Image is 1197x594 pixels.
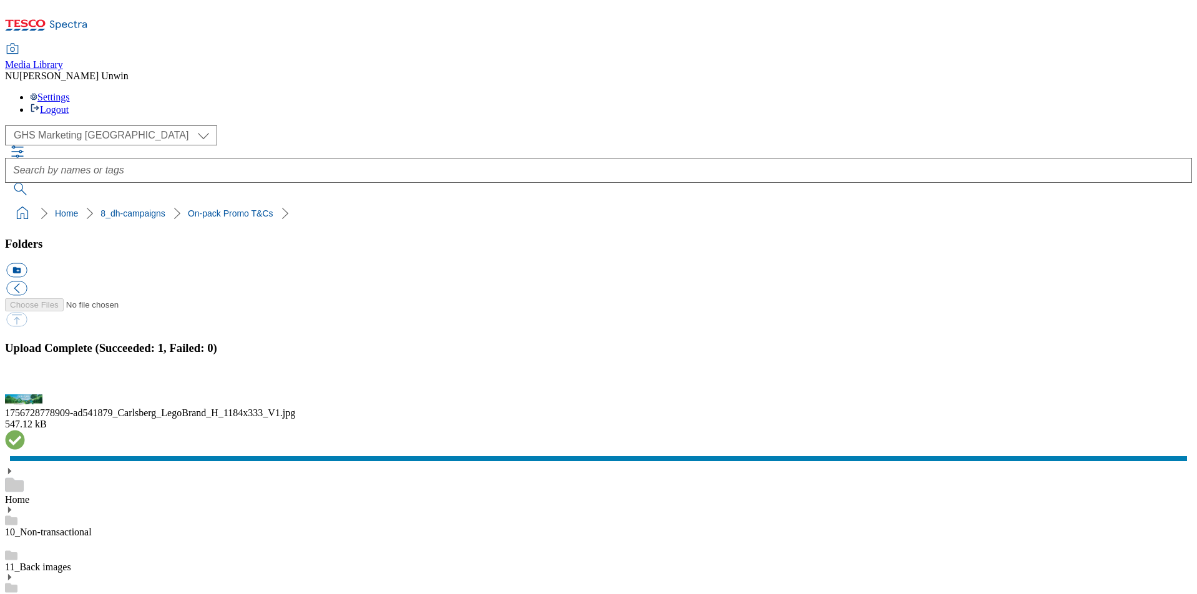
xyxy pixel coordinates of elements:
span: [PERSON_NAME] Unwin [19,71,129,81]
h3: Folders [5,237,1192,251]
a: Media Library [5,44,63,71]
a: Home [55,208,78,218]
h3: Upload Complete (Succeeded: 1, Failed: 0) [5,341,1192,355]
span: Media Library [5,59,63,70]
nav: breadcrumb [5,202,1192,225]
input: Search by names or tags [5,158,1192,183]
a: 11_Back images [5,562,71,572]
a: Settings [30,92,70,102]
a: On-pack Promo T&Cs [188,208,273,218]
span: NU [5,71,19,81]
a: home [12,203,32,223]
a: 8_dh-campaigns [100,208,165,218]
a: Home [5,494,29,505]
img: preview [5,394,42,405]
div: 547.12 kB [5,419,1192,430]
a: Logout [30,104,69,115]
a: 10_Non-transactional [5,527,92,537]
div: 1756728778909-ad541879_Carlsberg_LegoBrand_H_1184x333_V1.jpg [5,407,1192,419]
